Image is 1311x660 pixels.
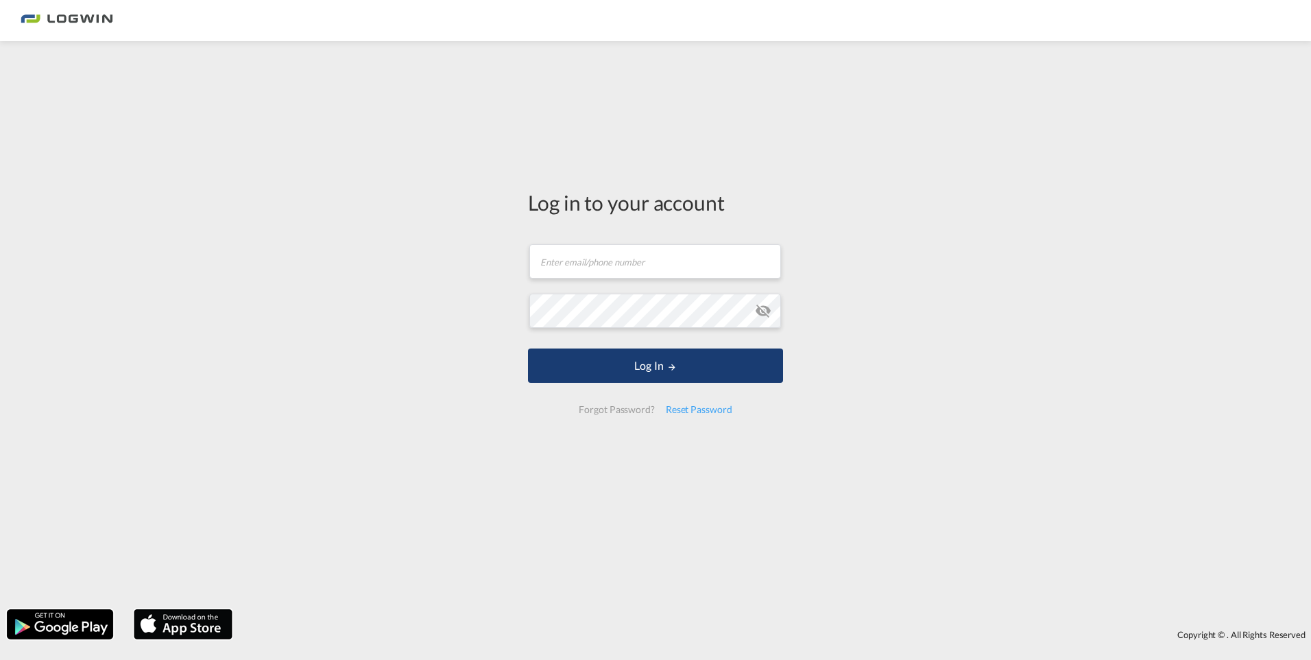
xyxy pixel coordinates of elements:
div: Forgot Password? [573,397,660,422]
md-icon: icon-eye-off [755,303,771,319]
img: apple.png [132,608,234,641]
div: Log in to your account [528,188,783,217]
div: Reset Password [660,397,738,422]
img: google.png [5,608,115,641]
input: Enter email/phone number [529,244,781,279]
button: LOGIN [528,349,783,383]
div: Copyright © . All Rights Reserved [239,623,1311,646]
img: bc73a0e0d8c111efacd525e4c8ad7d32.png [21,5,113,36]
